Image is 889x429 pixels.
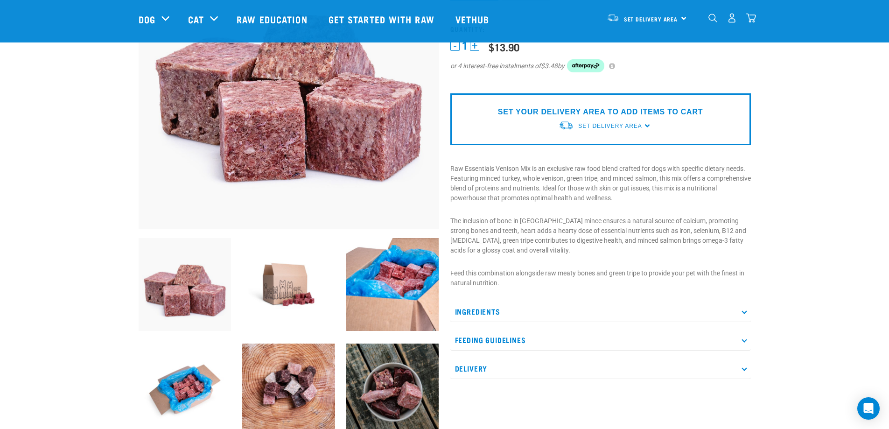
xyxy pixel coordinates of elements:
[450,59,751,72] div: or 4 interest-free instalments of by
[541,61,558,71] span: $3.48
[624,17,678,21] span: Set Delivery Area
[559,120,574,130] img: van-moving.png
[567,59,604,72] img: Afterpay
[746,13,756,23] img: home-icon@2x.png
[470,42,479,51] button: +
[708,14,717,22] img: home-icon-1@2x.png
[727,13,737,23] img: user.png
[227,0,319,38] a: Raw Education
[450,301,751,322] p: Ingredients
[607,14,619,22] img: van-moving.png
[450,268,751,288] p: Feed this combination alongside raw meaty bones and green tripe to provide your pet with the fine...
[489,41,519,53] div: $13.90
[188,12,204,26] a: Cat
[450,42,460,51] button: -
[498,106,703,118] p: SET YOUR DELIVERY AREA TO ADD ITEMS TO CART
[319,0,446,38] a: Get started with Raw
[578,123,642,129] span: Set Delivery Area
[450,164,751,203] p: Raw Essentials Venison Mix is an exclusive raw food blend crafted for dogs with specific dietary ...
[139,238,231,331] img: 1113 RE Venison Mix 01
[446,0,501,38] a: Vethub
[857,397,880,420] div: Open Intercom Messenger
[242,238,335,331] img: Raw Essentials Bulk 10kg Raw Dog Food Box Exterior Design
[346,238,439,331] img: Raw Essentials 2024 July2597
[139,12,155,26] a: Dog
[450,216,751,255] p: The inclusion of bone-in [GEOGRAPHIC_DATA] mince ensures a natural source of calcium, promoting s...
[450,330,751,351] p: Feeding Guidelines
[462,41,468,51] span: 1
[450,358,751,379] p: Delivery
